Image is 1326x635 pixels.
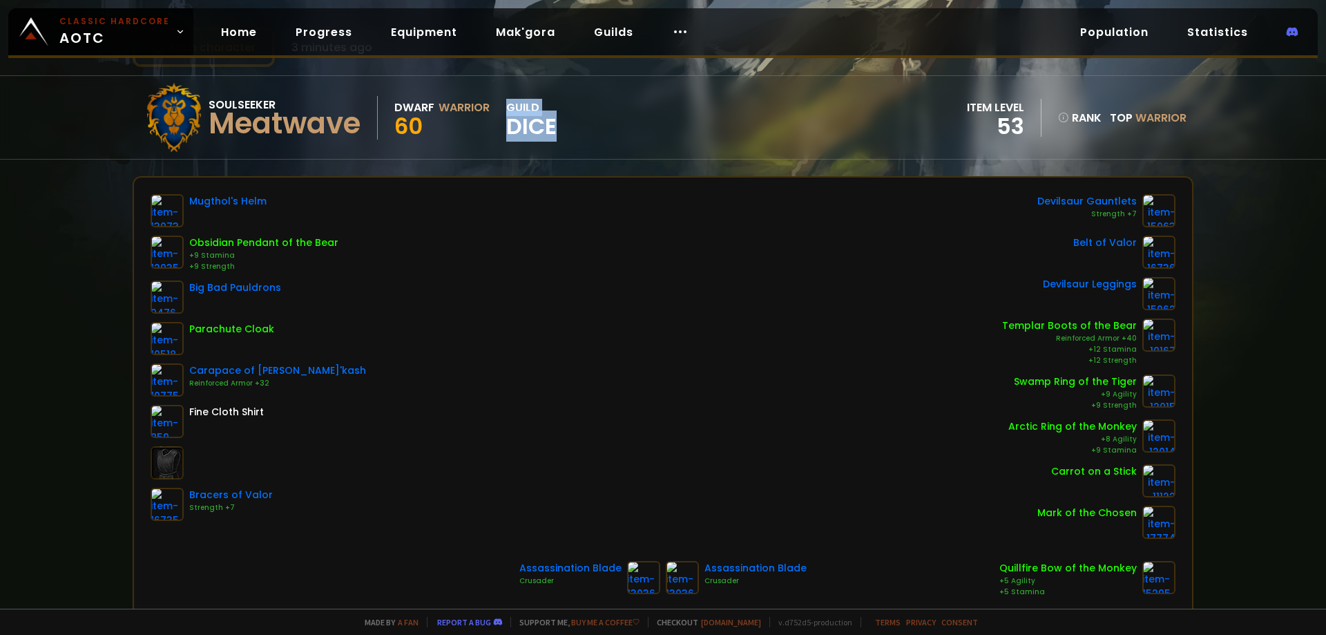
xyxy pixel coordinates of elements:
div: Top [1110,109,1186,126]
img: item-9476 [151,281,184,314]
img: item-17774 [1142,506,1175,539]
div: Arctic Ring of the Monkey [1008,419,1137,434]
span: 60 [394,111,423,142]
a: Statistics [1176,18,1259,46]
div: Reinforced Armor +40 [1002,333,1137,344]
img: item-859 [151,405,184,438]
img: item-10167 [1142,319,1175,352]
div: rank [1058,109,1102,126]
div: Carapace of [PERSON_NAME]'kash [189,363,366,378]
div: +8 Agility [1008,434,1137,445]
div: Crusader [704,576,807,587]
div: Soulseeker [209,96,361,113]
a: Home [210,18,268,46]
div: +9 Stamina [1008,445,1137,456]
a: Consent [941,617,978,627]
div: +12 Strength [1002,355,1137,366]
div: +9 Agility [1014,389,1137,400]
div: Dwarf [394,99,434,116]
span: AOTC [59,15,170,48]
div: Assassination Blade [519,561,622,576]
div: +9 Stamina [189,250,338,261]
span: Dice [506,116,557,137]
img: item-10775 [151,363,184,397]
img: item-13073 [151,194,184,227]
a: [DOMAIN_NAME] [701,617,761,627]
div: Warrior [439,99,490,116]
a: Equipment [380,18,468,46]
div: +9 Strength [1014,400,1137,411]
img: item-16736 [1142,236,1175,269]
img: item-11122 [1142,464,1175,497]
span: Made by [356,617,419,627]
span: v. d752d5 - production [769,617,852,627]
div: Strength +7 [189,502,273,513]
div: item level [967,99,1024,116]
div: +12 Stamina [1002,344,1137,355]
div: Obsidian Pendant of the Bear [189,236,338,250]
div: Devilsaur Gauntlets [1037,194,1137,209]
div: Parachute Cloak [189,322,274,337]
div: Meatwave [209,113,361,134]
div: Carrot on a Stick [1051,464,1137,479]
div: Templar Boots of the Bear [1002,319,1137,333]
img: item-12035 [151,236,184,269]
a: Classic HardcoreAOTC [8,8,193,55]
img: item-15062 [1142,277,1175,310]
img: item-16735 [151,488,184,521]
img: item-13036 [627,561,660,594]
a: Report a bug [437,617,491,627]
div: Strength +7 [1037,209,1137,220]
img: item-15295 [1142,561,1175,594]
img: item-15063 [1142,194,1175,227]
div: Fine Cloth Shirt [189,405,264,419]
div: Devilsaur Leggings [1043,277,1137,292]
div: Swamp Ring of the Tiger [1014,375,1137,389]
div: Mugthol's Helm [189,194,267,209]
div: Reinforced Armor +32 [189,378,366,389]
div: Big Bad Pauldrons [189,281,281,295]
img: item-12015 [1142,375,1175,408]
a: Guilds [583,18,644,46]
a: a fan [398,617,419,627]
img: item-10518 [151,322,184,355]
div: +9 Strength [189,261,338,272]
div: 53 [967,116,1024,137]
img: item-13036 [666,561,699,594]
div: Quillfire Bow of the Monkey [999,561,1137,576]
span: Warrior [1135,110,1186,126]
div: Assassination Blade [704,561,807,576]
a: Privacy [906,617,936,627]
div: Bracers of Valor [189,488,273,502]
div: Belt of Valor [1073,236,1137,250]
a: Population [1069,18,1160,46]
small: Classic Hardcore [59,15,170,28]
a: Mak'gora [485,18,566,46]
div: guild [506,99,557,137]
div: +5 Stamina [999,587,1137,598]
img: item-12014 [1142,419,1175,453]
div: Mark of the Chosen [1037,506,1137,520]
div: Crusader [519,576,622,587]
a: Progress [285,18,363,46]
div: +5 Agility [999,576,1137,587]
span: Checkout [648,617,761,627]
span: Support me, [510,617,640,627]
a: Terms [875,617,901,627]
a: Buy me a coffee [571,617,640,627]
